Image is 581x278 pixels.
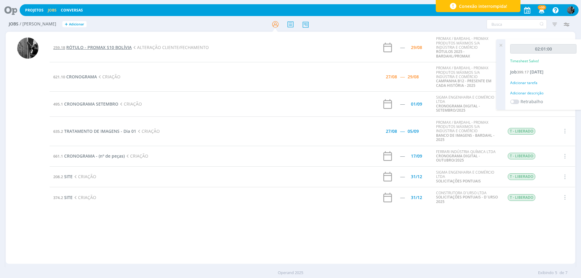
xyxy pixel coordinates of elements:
a: 495.1CRONOGRAMA SETEMBRO [53,101,118,107]
span: CRIAÇÃO [136,128,160,134]
a: CAMPANHA B12 - PRESENTE EM CADA HISTÓRIA - 2025 [436,78,491,88]
span: Adicionar [69,22,84,26]
span: 259.18 [53,45,65,50]
span: 208.2 [53,174,63,179]
span: 661.1 [53,153,63,159]
span: de [560,270,564,276]
span: 5 [555,270,557,276]
div: 17/09 [411,154,422,158]
span: CRONOGRAMA [66,74,97,80]
div: 29/08 [411,45,422,50]
a: 621.10CRONOGRAMA [53,74,97,80]
span: +99 [538,5,546,10]
a: Conversas [61,8,83,13]
span: SITE [64,174,73,179]
span: CRIAÇÃO [97,74,120,80]
p: Timesheet Salvo! [510,58,539,64]
a: 661.1CRONOGRAMA - (nº de peças) [53,153,125,159]
span: 495.1 [53,101,63,107]
span: ----- [400,74,405,80]
img: P [17,38,38,59]
span: CRIAÇÃO [73,174,96,179]
div: 31/12 [411,175,422,179]
div: FERRARI INDÚSTRIA QUÍMICA LTDA [436,150,498,163]
span: CRONOGRAMA SETEMBRO [64,101,118,107]
span: RÓTULO - PROMAX S10 BOLÍVIA [66,44,132,50]
div: 27/08 [386,75,397,79]
a: Jobs [48,8,57,13]
div: 05/09 [408,129,419,133]
div: 27/08 [386,129,397,133]
button: Projetos [23,8,45,13]
span: TRATAMENTO DE IMAGENS - Dia 01 [64,128,136,134]
div: SIGMA ENGENHARIA E COMÉRCIO LTDA [436,95,498,113]
div: ----- [400,45,405,50]
a: 374.2SITE [53,195,73,200]
span: T - LIBERADO [508,173,535,180]
a: 259.18RÓTULO - PROMAX S10 BOLÍVIA [53,44,132,50]
span: 621.10 [53,74,65,80]
button: +99 [535,5,547,16]
a: Job399.17[DATE] [510,69,543,75]
span: T - LIBERADO [508,153,535,159]
span: + [65,21,68,28]
span: 635.2 [53,129,63,134]
span: ALTERAÇÃO CLIENTE/FECHAMENTO [132,44,209,50]
a: CRONOGRAMA DIGITAL - OUTUBRO/2025 [436,153,480,163]
div: SIGMA ENGENHARIA E COMÉRCIO LTDA [436,170,498,183]
span: [DATE] [530,69,543,75]
button: Conversas [59,8,85,13]
span: / [PERSON_NAME] [20,21,56,27]
span: CRIAÇÃO [125,153,148,159]
a: SOLICITAÇÕES PONTUAIS - D´URSO 2025 [436,195,498,204]
div: PROMAX / BARDAHL - PROMAX PRODUTOS MÁXIMOS S/A INDÚSTRIA E COMÉRCIO [436,120,498,142]
img: P [567,6,575,14]
button: P [567,5,575,15]
a: SOLICITAÇÕES PONTUAIS [436,178,481,184]
a: 635.2TRATAMENTO DE IMAGENS - Dia 01 [53,128,136,134]
div: Adicionar descrição [510,90,576,96]
div: ----- [400,175,405,179]
span: CRIAÇÃO [73,195,96,200]
label: Retrabalho [520,98,543,105]
span: T - LIBERADO [508,194,535,201]
button: +Adicionar [62,21,87,28]
div: PROMAX / BARDAHL - PROMAX PRODUTOS MÁXIMOS S/A INDÚSTRIA E COMÉRCIO [436,37,498,58]
div: 31/12 [411,195,422,200]
div: ----- [400,154,405,158]
a: BANCO DE IMAGENS - BARDAHL - 2025 [436,133,494,142]
div: PROMAX / BARDAHL - PROMAX PRODUTOS MÁXIMOS S/A INDÚSTRIA E COMÉRCIO [436,66,498,88]
span: SITE [64,195,73,200]
span: T - LIBERADO [508,128,535,135]
button: Jobs [46,8,58,13]
div: ----- [400,102,405,106]
a: CRONOGRAMA DIGITAL - SETEMBRO/2025 [436,103,480,113]
span: CRONOGRAMA - (nº de peças) [64,153,125,159]
span: Exibindo [538,270,554,276]
span: 399.17 [517,69,529,75]
span: 374.2 [53,195,63,200]
div: Adicionar tarefa [510,80,576,86]
a: RÓTULOS 2025 - BARDAHL/PROMAX [436,49,470,58]
span: Conexão interrompida! [459,3,507,9]
span: CRIAÇÃO [118,101,142,107]
span: 7 [565,270,567,276]
div: ----- [400,195,405,200]
input: Busca [487,19,547,29]
div: 29/08 [408,75,419,79]
span: ----- [400,128,405,134]
div: 01/09 [411,102,422,106]
a: 208.2SITE [53,174,73,179]
div: CONSTRUTORA D´URSO LTDA [436,191,498,204]
span: Jobs [9,21,18,27]
a: Projetos [25,8,44,13]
